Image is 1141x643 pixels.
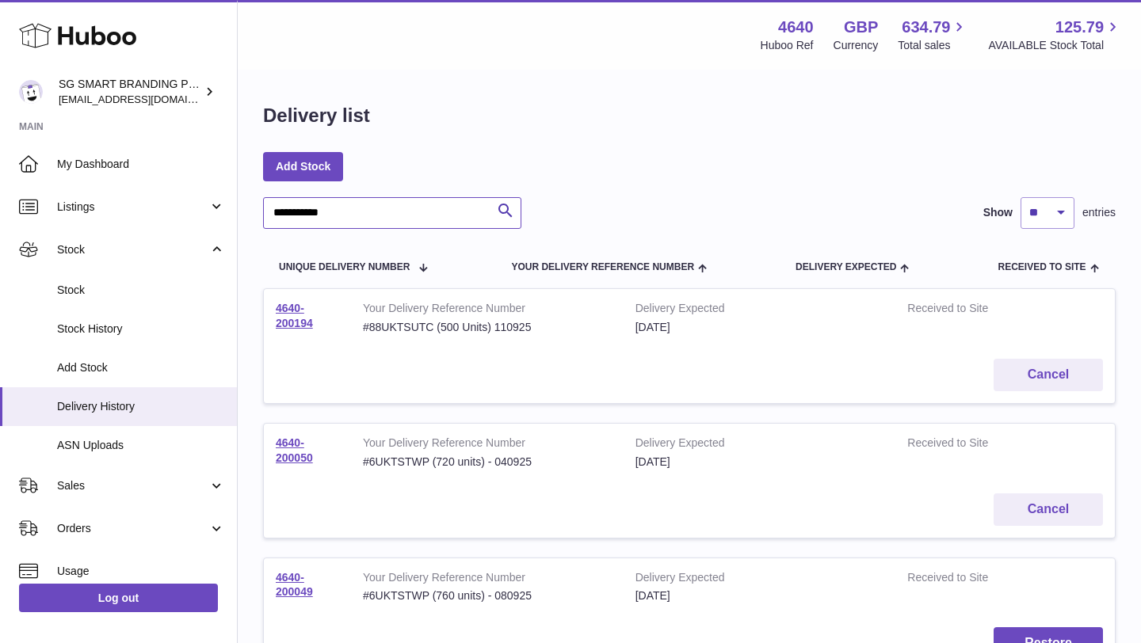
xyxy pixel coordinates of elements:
[263,103,370,128] h1: Delivery list
[363,436,612,455] strong: Your Delivery Reference Number
[983,205,1013,220] label: Show
[796,262,896,272] span: Delivery Expected
[1082,205,1116,220] span: entries
[994,493,1103,526] button: Cancel
[998,262,1086,272] span: Received to Site
[279,262,410,272] span: Unique Delivery Number
[844,17,878,38] strong: GBP
[57,360,225,375] span: Add Stock
[57,321,225,337] span: Stock History
[59,93,233,105] span: [EMAIL_ADDRESS][DOMAIN_NAME]
[907,301,1036,320] strong: Received to Site
[57,200,208,215] span: Listings
[635,455,884,470] div: [DATE]
[57,564,225,579] span: Usage
[988,17,1122,53] a: 125.79 AVAILABLE Stock Total
[363,570,612,589] strong: Your Delivery Reference Number
[898,38,968,53] span: Total sales
[57,242,208,257] span: Stock
[59,77,201,107] div: SG SMART BRANDING PTE. LTD.
[898,17,968,53] a: 634.79 Total sales
[907,436,1036,455] strong: Received to Site
[635,301,884,320] strong: Delivery Expected
[902,17,950,38] span: 634.79
[57,478,208,493] span: Sales
[363,455,612,470] div: #6UKTSTWP (720 units) - 040925
[19,584,218,612] a: Log out
[57,283,225,298] span: Stock
[363,588,612,603] div: #6UKTSTWP (760 units) - 080925
[276,436,313,464] a: 4640-200050
[635,588,884,603] div: [DATE]
[276,302,313,329] a: 4640-200194
[778,17,814,38] strong: 4640
[635,570,884,589] strong: Delivery Expected
[263,152,343,181] a: Add Stock
[511,262,694,272] span: Your Delivery Reference Number
[19,80,43,104] img: uktopsmileshipping@gmail.com
[834,38,879,53] div: Currency
[988,38,1122,53] span: AVAILABLE Stock Total
[761,38,814,53] div: Huboo Ref
[363,301,612,320] strong: Your Delivery Reference Number
[57,521,208,536] span: Orders
[1055,17,1104,38] span: 125.79
[363,320,612,335] div: #88UKTSUTC (500 Units) 110925
[57,157,225,172] span: My Dashboard
[994,359,1103,391] button: Cancel
[635,436,884,455] strong: Delivery Expected
[276,571,313,599] a: 4640-200049
[57,438,225,453] span: ASN Uploads
[907,570,1036,589] strong: Received to Site
[57,399,225,414] span: Delivery History
[635,320,884,335] div: [DATE]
